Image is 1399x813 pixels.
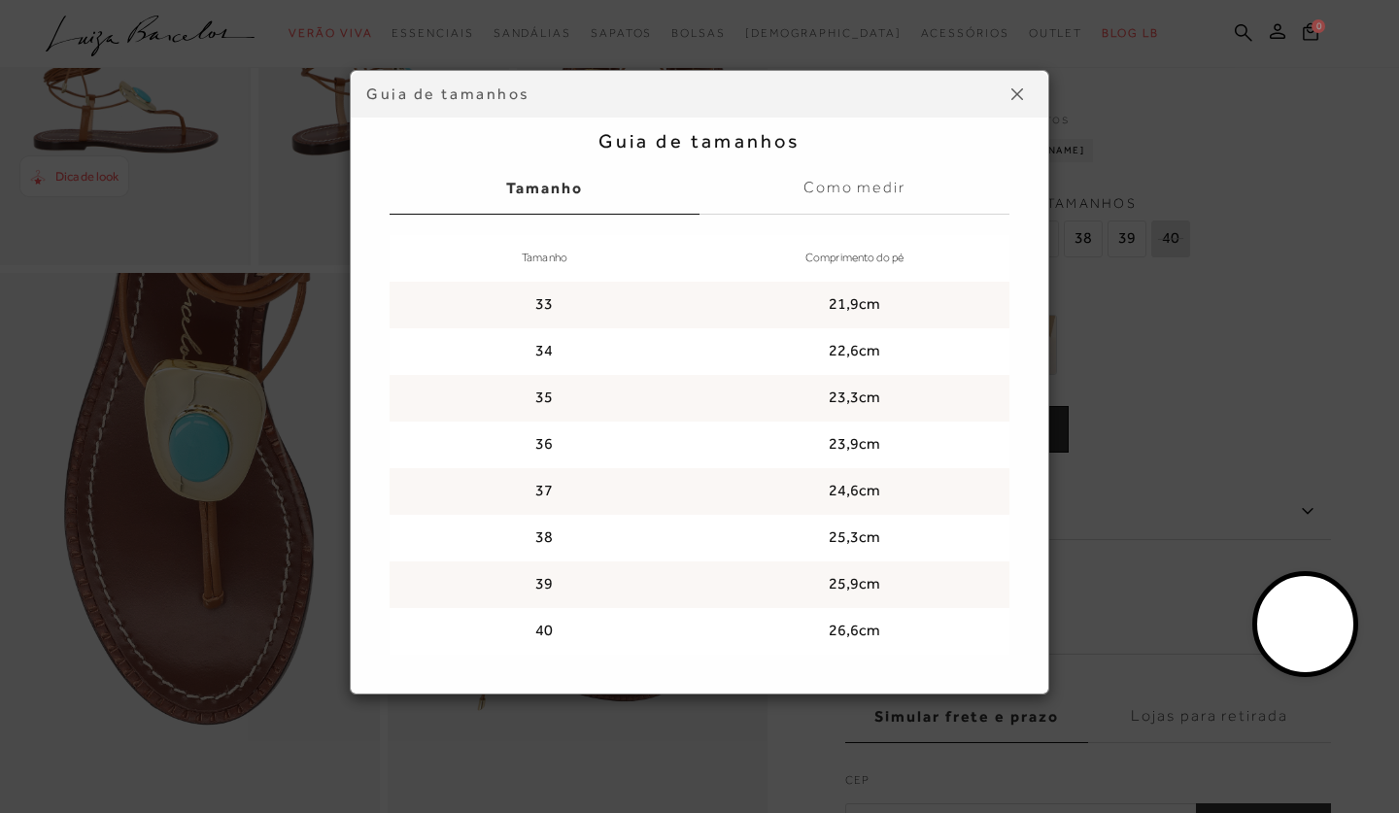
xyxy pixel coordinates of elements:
td: 34 [390,328,699,375]
td: 23,9cm [699,422,1009,468]
th: Comprimento do pé [699,235,1009,282]
td: 33 [390,282,699,328]
img: icon-close.png [1011,88,1023,100]
td: 25,3cm [699,515,1009,561]
td: 39 [390,561,699,608]
label: Tamanho [390,162,699,215]
th: Tamanho [390,235,699,282]
td: 25,9cm [699,561,1009,608]
td: 22,6cm [699,328,1009,375]
td: 37 [390,468,699,515]
label: Como medir [699,162,1009,215]
td: 26,6cm [699,608,1009,655]
td: 24,6cm [699,468,1009,515]
td: 35 [390,375,699,422]
td: 23,3cm [699,375,1009,422]
div: Guia de tamanhos [366,84,1002,105]
td: 21,9cm [699,282,1009,328]
td: 40 [390,608,699,655]
td: 38 [390,515,699,561]
td: 36 [390,422,699,468]
h2: Guia de tamanhos [390,129,1009,152]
